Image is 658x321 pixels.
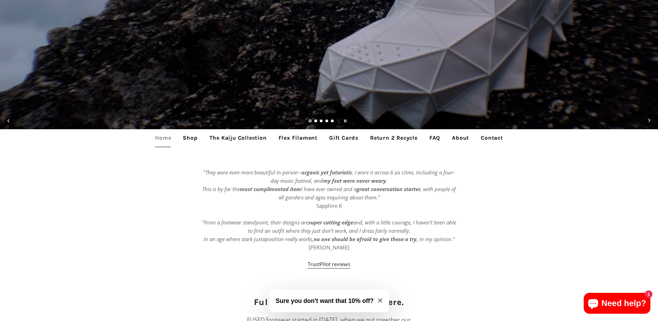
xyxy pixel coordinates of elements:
[1,113,16,129] button: Previous slide
[309,120,312,123] a: Slide 1, current
[245,296,413,308] h2: Fully 3D printed footwear is here.
[271,169,455,184] em: . I wore it across 6 six cities, including a four-day music festival, and
[642,113,657,129] button: Next slide
[308,261,350,269] a: TrustPilot reviews
[424,129,445,147] a: FAQ
[320,120,323,123] a: Load slide 3
[301,186,357,192] em: I have ever owned and a
[417,236,455,242] em: , in my opinion."
[301,169,352,176] strong: organic yet futuristic
[178,129,203,147] a: Shop
[203,169,301,176] em: "They were even more beautiful in person--
[202,219,308,226] em: "From a footwear standpoint, their designs are
[314,120,318,123] a: Load slide 2
[324,129,364,147] a: Gift Cards
[331,120,334,123] a: Load slide 5
[337,113,353,129] button: Pause slideshow
[201,168,458,268] p: Sapphire K [PERSON_NAME]
[325,120,329,123] a: Load slide 4
[447,129,474,147] a: About
[476,129,508,147] a: Contact
[150,129,176,147] a: Home
[273,129,323,147] a: Flex Filament
[204,219,456,242] em: and, with a little courage, I haven’t been able to find an outfit where they just don’t work, and...
[323,177,386,184] strong: my feet were never weary
[204,129,272,147] a: The Kaiju Collection
[365,129,423,147] a: Return 2 Recycle
[314,236,417,242] strong: no one should be afraid to give these a try
[357,186,420,192] strong: great conversation starter
[308,219,353,226] strong: super cutting edge
[240,186,301,192] strong: most complimented item
[582,293,652,315] inbox-online-store-chat: Shopify online store chat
